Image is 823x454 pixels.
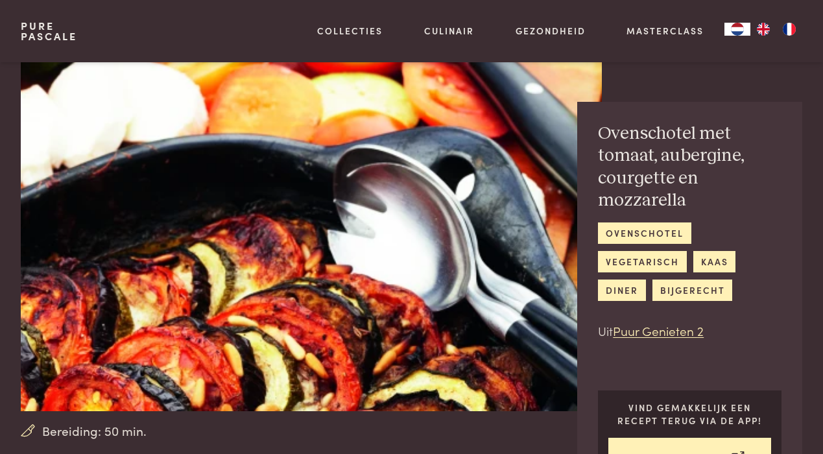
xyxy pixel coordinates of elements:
a: ovenschotel [598,222,691,244]
div: Language [724,23,750,36]
aside: Language selected: Nederlands [724,23,802,36]
a: EN [750,23,776,36]
a: FR [776,23,802,36]
a: Gezondheid [516,24,586,38]
img: Ovenschotel met tomaat, aubergine, courgette en mozzarella [21,62,602,411]
span: Bereiding: 50 min. [42,422,147,440]
a: NL [724,23,750,36]
a: diner [598,280,645,301]
a: Masterclass [626,24,704,38]
h2: Ovenschotel met tomaat, aubergine, courgette en mozzarella [598,123,781,212]
a: bijgerecht [652,280,732,301]
a: kaas [693,251,735,272]
a: PurePascale [21,21,77,42]
p: Uit [598,322,781,340]
a: Culinair [424,24,474,38]
a: Puur Genieten 2 [613,322,704,339]
a: Collecties [317,24,383,38]
ul: Language list [750,23,802,36]
p: Vind gemakkelijk een recept terug via de app! [608,401,771,427]
a: vegetarisch [598,251,686,272]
